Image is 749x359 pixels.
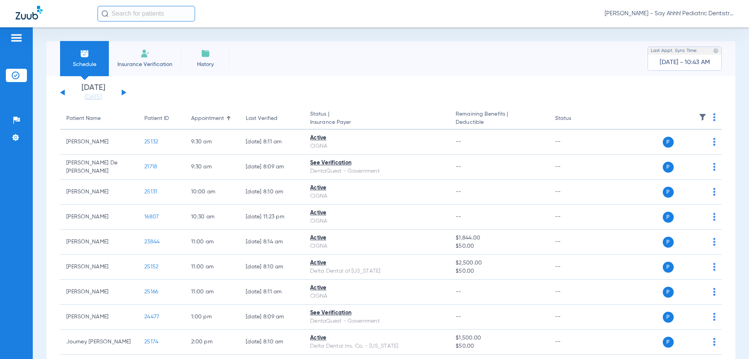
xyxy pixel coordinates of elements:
div: DentaQuest - Government [310,167,443,175]
td: [PERSON_NAME] [60,230,138,255]
td: 11:00 AM [185,230,240,255]
span: $2,500.00 [456,259,542,267]
img: group-dot-blue.svg [713,238,715,246]
div: Active [310,334,443,342]
a: [DATE] [70,93,117,101]
td: [DATE] 8:09 AM [240,155,304,180]
span: P [663,337,674,348]
img: group-dot-blue.svg [713,138,715,146]
td: [DATE] 11:23 PM [240,205,304,230]
div: Active [310,259,443,267]
div: Active [310,234,443,242]
img: group-dot-blue.svg [713,213,715,221]
div: Appointment [191,114,233,123]
td: [PERSON_NAME] De [PERSON_NAME] [60,155,138,180]
span: $50.00 [456,342,542,350]
td: [DATE] 8:14 AM [240,230,304,255]
td: [DATE] 8:11 AM [240,280,304,305]
span: 24477 [144,314,159,320]
img: group-dot-blue.svg [713,263,715,271]
span: P [663,137,674,148]
div: Last Verified [246,114,277,123]
th: Status [549,108,602,130]
span: [PERSON_NAME] - Say Ahhh! Pediatric Dentistry [605,10,733,18]
span: -- [456,189,461,195]
span: 25132 [144,139,158,145]
div: CIGNA [310,142,443,150]
span: P [663,162,674,173]
span: 16807 [144,214,159,220]
span: History [187,61,224,68]
div: Delta Dental Ins. Co. - [US_STATE] [310,342,443,350]
span: $1,500.00 [456,334,542,342]
td: 11:00 AM [185,280,240,305]
td: 2:00 PM [185,330,240,355]
div: Appointment [191,114,224,123]
td: -- [549,330,602,355]
div: CIGNA [310,192,443,200]
div: See Verification [310,309,443,317]
td: [DATE] 8:11 AM [240,130,304,155]
span: Deductible [456,118,542,127]
td: 9:30 AM [185,130,240,155]
div: Delta Dental of [US_STATE] [310,267,443,275]
img: Search Icon [101,10,108,17]
input: Search for patients [98,6,195,21]
div: Patient Name [66,114,101,123]
div: See Verification [310,159,443,167]
span: -- [456,314,461,320]
span: 25166 [144,289,158,295]
th: Remaining Benefits | [449,108,548,130]
div: Last Verified [246,114,298,123]
span: P [663,187,674,198]
div: Active [310,284,443,292]
span: -- [456,214,461,220]
td: 11:00 AM [185,255,240,280]
td: -- [549,230,602,255]
td: -- [549,180,602,205]
span: $1,844.00 [456,234,542,242]
td: 10:00 AM [185,180,240,205]
td: [DATE] 8:10 AM [240,180,304,205]
td: [DATE] 8:10 AM [240,255,304,280]
td: 1:00 PM [185,305,240,330]
td: [DATE] 8:09 AM [240,305,304,330]
span: 21718 [144,164,157,170]
img: group-dot-blue.svg [713,163,715,171]
span: -- [456,289,461,295]
div: CIGNA [310,292,443,300]
span: Last Appt. Sync Time: [651,47,698,55]
span: P [663,287,674,298]
span: P [663,212,674,223]
div: DentaQuest - Government [310,317,443,325]
img: group-dot-blue.svg [713,288,715,296]
div: Active [310,134,443,142]
img: History [201,49,210,58]
td: -- [549,305,602,330]
div: Patient Name [66,114,132,123]
td: [DATE] 8:10 AM [240,330,304,355]
td: 10:30 AM [185,205,240,230]
td: Journey [PERSON_NAME] [60,330,138,355]
td: -- [549,155,602,180]
td: [PERSON_NAME] [60,205,138,230]
td: [PERSON_NAME] [60,280,138,305]
td: -- [549,280,602,305]
img: group-dot-blue.svg [713,113,715,121]
span: 25131 [144,189,157,195]
div: CIGNA [310,242,443,250]
div: Chat Widget [710,321,749,359]
span: 23844 [144,239,160,245]
img: group-dot-blue.svg [713,313,715,321]
img: Schedule [80,49,89,58]
span: Insurance Verification [115,61,175,68]
span: $50.00 [456,267,542,275]
div: Active [310,209,443,217]
span: 25152 [144,264,158,270]
img: Manual Insurance Verification [140,49,150,58]
td: -- [549,255,602,280]
span: Schedule [66,61,103,68]
span: -- [456,164,461,170]
td: [PERSON_NAME] [60,255,138,280]
td: -- [549,130,602,155]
